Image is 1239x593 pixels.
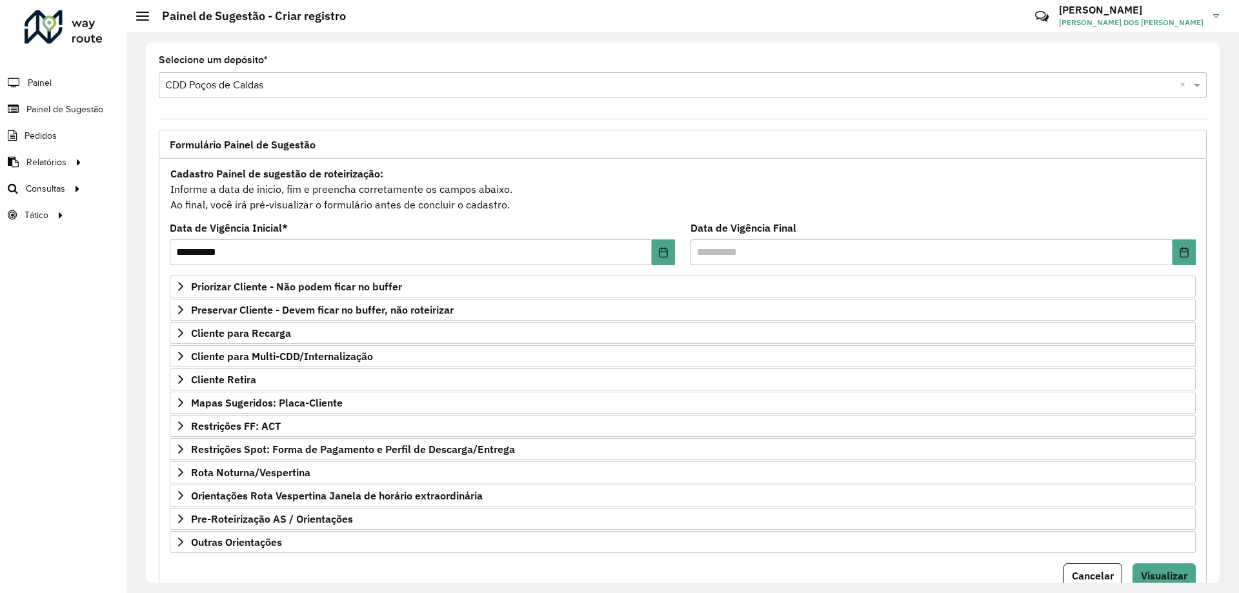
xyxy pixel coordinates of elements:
span: Painel de Sugestão [26,103,103,116]
a: Cliente Retira [170,368,1196,390]
span: Preservar Cliente - Devem ficar no buffer, não roteirizar [191,305,454,315]
a: Mapas Sugeridos: Placa-Cliente [170,392,1196,414]
button: Visualizar [1133,563,1196,588]
a: Orientações Rota Vespertina Janela de horário extraordinária [170,485,1196,507]
button: Choose Date [652,239,675,265]
span: Consultas [26,182,65,196]
span: Restrições Spot: Forma de Pagamento e Perfil de Descarga/Entrega [191,444,515,454]
label: Selecione um depósito [159,52,268,68]
a: Preservar Cliente - Devem ficar no buffer, não roteirizar [170,299,1196,321]
h2: Painel de Sugestão - Criar registro [149,9,346,23]
a: Cliente para Multi-CDD/Internalização [170,345,1196,367]
button: Choose Date [1173,239,1196,265]
span: Clear all [1180,77,1191,93]
span: Formulário Painel de Sugestão [170,139,316,150]
span: Pedidos [25,129,57,143]
a: Restrições FF: ACT [170,415,1196,437]
a: Cliente para Recarga [170,322,1196,344]
a: Rota Noturna/Vespertina [170,461,1196,483]
span: Priorizar Cliente - Não podem ficar no buffer [191,281,402,292]
span: Tático [25,208,48,222]
div: Informe a data de inicio, fim e preencha corretamente os campos abaixo. Ao final, você irá pré-vi... [170,165,1196,213]
a: Restrições Spot: Forma de Pagamento e Perfil de Descarga/Entrega [170,438,1196,460]
span: Mapas Sugeridos: Placa-Cliente [191,397,343,408]
span: Outras Orientações [191,537,282,547]
strong: Cadastro Painel de sugestão de roteirização: [170,167,383,180]
span: Cliente para Multi-CDD/Internalização [191,351,373,361]
button: Cancelar [1063,563,1122,588]
span: [PERSON_NAME] DOS [PERSON_NAME] [1059,17,1204,28]
span: Cancelar [1072,569,1114,582]
h3: [PERSON_NAME] [1059,4,1204,16]
label: Data de Vigência Final [690,220,796,236]
span: Painel [28,76,52,90]
a: Priorizar Cliente - Não podem ficar no buffer [170,276,1196,297]
a: Pre-Roteirização AS / Orientações [170,508,1196,530]
label: Data de Vigência Inicial [170,220,288,236]
span: Restrições FF: ACT [191,421,281,431]
a: Outras Orientações [170,531,1196,553]
span: Orientações Rota Vespertina Janela de horário extraordinária [191,490,483,501]
span: Visualizar [1141,569,1187,582]
span: Cliente Retira [191,374,256,385]
a: Contato Rápido [1028,3,1056,30]
span: Relatórios [26,156,66,169]
span: Rota Noturna/Vespertina [191,467,310,477]
span: Pre-Roteirização AS / Orientações [191,514,353,524]
span: Cliente para Recarga [191,328,291,338]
